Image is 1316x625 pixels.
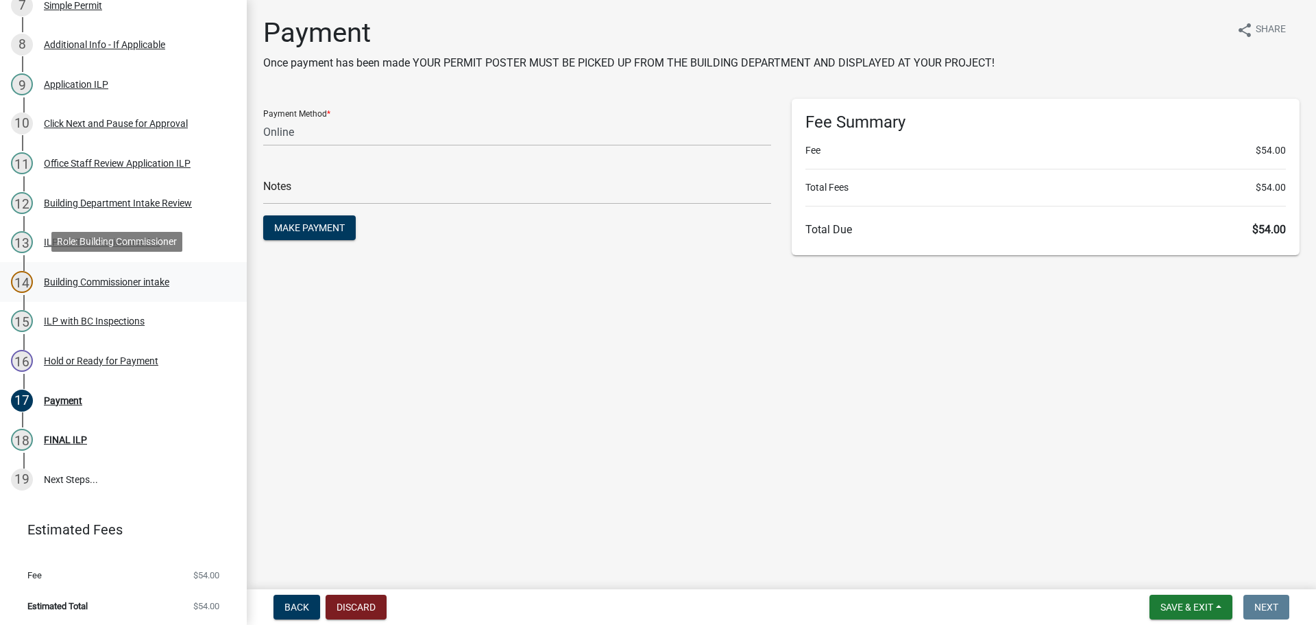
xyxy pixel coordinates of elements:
[44,396,82,405] div: Payment
[805,143,1286,158] li: Fee
[805,180,1286,195] li: Total Fees
[284,602,309,613] span: Back
[44,316,145,326] div: ILP with BC Inspections
[326,595,387,620] button: Discard
[273,595,320,620] button: Back
[44,198,192,208] div: Building Department Intake Review
[11,310,33,332] div: 15
[1149,595,1232,620] button: Save & Exit
[11,73,33,95] div: 9
[11,152,33,174] div: 11
[193,602,219,611] span: $54.00
[11,231,33,253] div: 13
[1160,602,1213,613] span: Save & Exit
[44,119,188,128] div: Click Next and Pause for Approval
[44,158,191,168] div: Office Staff Review Application ILP
[263,55,995,71] p: Once payment has been made YOUR PERMIT POSTER MUST BE PICKED UP FROM THE BUILDING DEPARTMENT AND ...
[44,237,160,247] div: ILP-No Tech Review needed
[1254,602,1278,613] span: Next
[27,602,88,611] span: Estimated Total
[27,571,42,580] span: Fee
[1226,16,1297,43] button: shareShare
[263,16,995,49] h1: Payment
[11,271,33,293] div: 14
[805,113,1286,132] h6: Fee Summary
[44,277,169,287] div: Building Commissioner intake
[11,516,225,543] a: Estimated Fees
[263,215,356,240] button: Make Payment
[1236,22,1253,38] i: share
[274,222,345,233] span: Make Payment
[44,356,158,366] div: Hold or Ready for Payment
[1243,595,1289,620] button: Next
[44,1,102,10] div: Simple Permit
[51,232,182,252] div: Role: Building Commissioner
[44,435,87,445] div: FINAL ILP
[44,40,165,49] div: Additional Info - If Applicable
[805,223,1286,236] h6: Total Due
[1256,180,1286,195] span: $54.00
[11,390,33,412] div: 17
[11,429,33,451] div: 18
[1256,22,1286,38] span: Share
[11,469,33,491] div: 19
[11,34,33,56] div: 8
[11,113,33,134] div: 10
[1252,223,1286,236] span: $54.00
[1256,143,1286,158] span: $54.00
[11,192,33,214] div: 12
[193,571,219,580] span: $54.00
[44,80,108,89] div: Application ILP
[11,350,33,372] div: 16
